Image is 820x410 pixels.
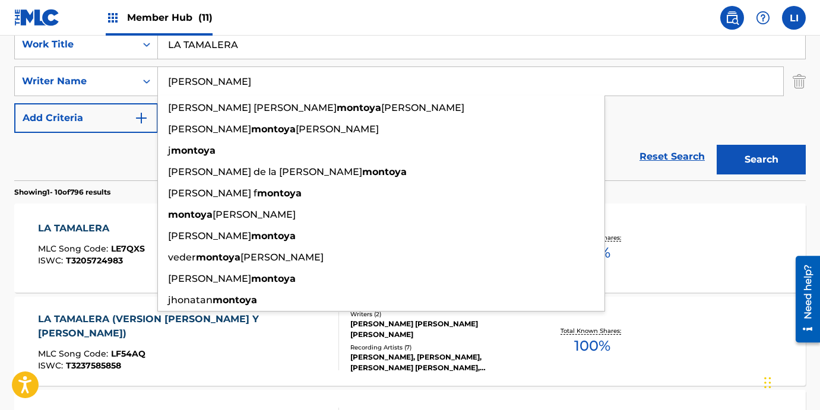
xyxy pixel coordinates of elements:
[14,204,806,293] a: LA TAMALERAMLC Song Code:LE7QXSISWC:T3205724983Writers (2)[PERSON_NAME] [PERSON_NAME] [PERSON_NAM...
[213,294,257,306] strong: montoya
[782,6,806,30] div: User Menu
[22,74,129,88] div: Writer Name
[168,166,362,177] span: [PERSON_NAME] de la [PERSON_NAME]
[38,255,66,266] span: ISWC :
[14,9,60,26] img: MLC Logo
[106,11,120,25] img: Top Rightsholders
[168,102,337,113] span: [PERSON_NAME] [PERSON_NAME]
[381,102,464,113] span: [PERSON_NAME]
[764,365,771,401] div: Drag
[168,273,251,284] span: [PERSON_NAME]
[751,6,775,30] div: Help
[168,294,213,306] span: jhonatan
[168,209,213,220] strong: montoya
[725,11,739,25] img: search
[127,11,213,24] span: Member Hub
[756,11,770,25] img: help
[196,252,240,263] strong: montoya
[168,230,251,241] span: [PERSON_NAME]
[14,30,806,180] form: Search Form
[134,111,148,125] img: 9d2ae6d4665cec9f34b9.svg
[720,6,744,30] a: Public Search
[350,319,527,340] div: [PERSON_NAME] [PERSON_NAME] [PERSON_NAME]
[66,360,121,371] span: T3237585858
[14,103,158,133] button: Add Criteria
[38,348,111,359] span: MLC Song Code :
[251,123,296,135] strong: montoya
[111,243,145,254] span: LE7QXS
[171,145,216,156] strong: montoya
[213,209,296,220] span: [PERSON_NAME]
[257,187,302,199] strong: montoya
[350,310,527,319] div: Writers ( 2 )
[14,187,110,198] p: Showing 1 - 10 of 796 results
[66,255,123,266] span: T3205724983
[362,166,407,177] strong: montoya
[350,352,527,373] div: [PERSON_NAME], [PERSON_NAME], [PERSON_NAME] [PERSON_NAME], [PERSON_NAME] [PERSON_NAME], [PERSON_N...
[38,360,66,371] span: ISWC :
[198,12,213,23] span: (11)
[350,343,527,352] div: Recording Artists ( 7 )
[240,252,324,263] span: [PERSON_NAME]
[296,123,379,135] span: [PERSON_NAME]
[717,145,806,174] button: Search
[251,273,296,284] strong: montoya
[168,187,257,199] span: [PERSON_NAME] f
[561,326,624,335] p: Total Known Shares:
[38,312,329,341] div: LA TAMALERA (VERSION [PERSON_NAME] Y [PERSON_NAME])
[111,348,145,359] span: LF54AQ
[22,37,129,52] div: Work Title
[168,145,171,156] span: j
[574,335,610,357] span: 100 %
[761,353,820,410] iframe: Chat Widget
[793,66,806,96] img: Delete Criterion
[168,123,251,135] span: [PERSON_NAME]
[251,230,296,241] strong: montoya
[38,243,111,254] span: MLC Song Code :
[168,252,196,263] span: veder
[38,221,145,236] div: LA TAMALERA
[337,102,381,113] strong: montoya
[14,297,806,386] a: LA TAMALERA (VERSION [PERSON_NAME] Y [PERSON_NAME])MLC Song Code:LF54AQISWC:T3237585858Writers (2...
[634,144,711,170] a: Reset Search
[787,251,820,347] iframe: Resource Center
